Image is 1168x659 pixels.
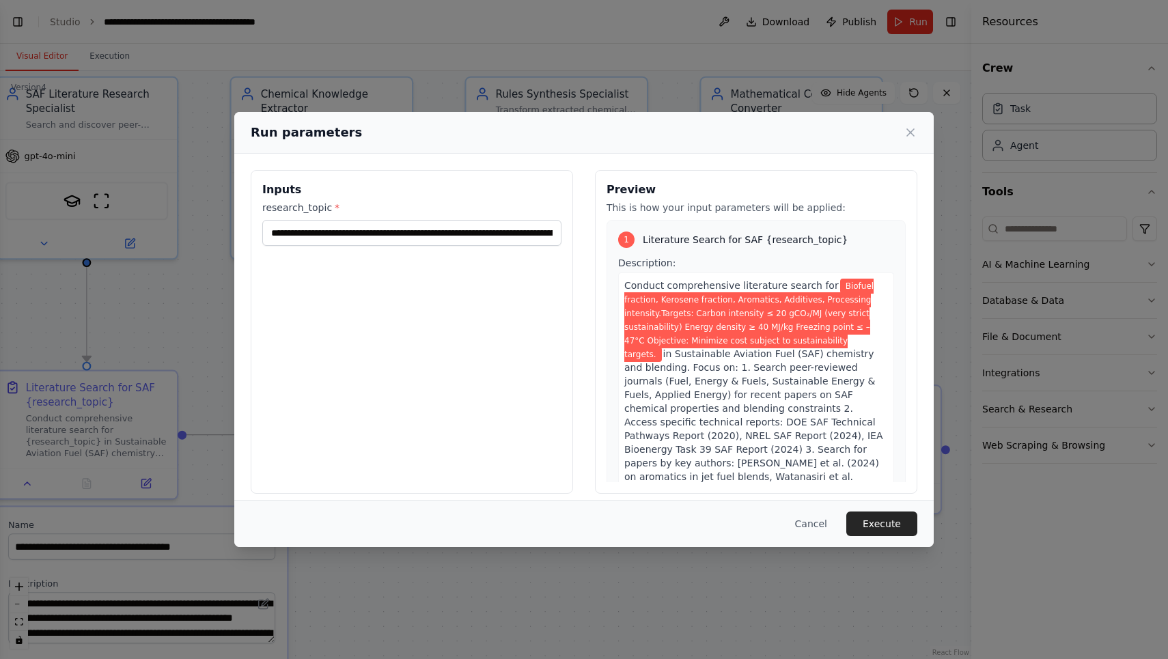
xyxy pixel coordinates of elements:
h2: Run parameters [251,123,362,142]
span: Conduct comprehensive literature search for [624,280,839,291]
span: Description: [618,257,676,268]
span: Literature Search for SAF {research_topic} [643,233,848,247]
button: Cancel [784,511,838,536]
button: Execute [846,511,917,536]
label: research_topic [262,201,561,214]
span: Variable: research_topic [624,279,874,362]
h3: Preview [607,182,906,198]
span: in Sustainable Aviation Fuel (SAF) chemistry and blending. Focus on: 1. Search peer-reviewed jour... [624,348,883,578]
p: This is how your input parameters will be applied: [607,201,906,214]
div: 1 [618,232,635,248]
h3: Inputs [262,182,561,198]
